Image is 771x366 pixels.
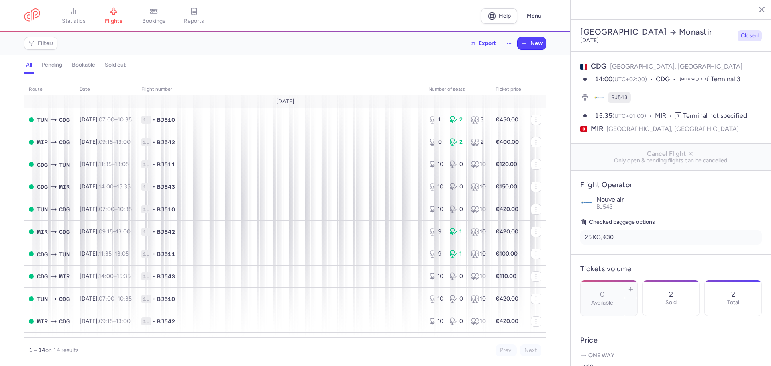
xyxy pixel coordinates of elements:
[99,139,113,145] time: 09:15
[153,205,155,213] span: •
[80,250,129,257] span: [DATE],
[580,37,599,44] time: [DATE]
[428,183,443,191] div: 10
[428,228,443,236] div: 9
[675,112,681,119] span: T
[117,183,131,190] time: 15:35
[580,27,734,37] h2: [GEOGRAPHIC_DATA] Monastir
[153,228,155,236] span: •
[471,250,486,258] div: 10
[45,347,79,354] span: on 14 results
[59,227,70,236] span: CDG
[656,75,679,84] span: CDG
[99,295,132,302] span: –
[683,112,747,119] span: Terminal not specified
[80,116,132,123] span: [DATE],
[496,295,518,302] strong: €420.00
[153,250,155,258] span: •
[580,264,762,274] h4: Tickets volume
[141,250,151,258] span: 1L
[496,228,518,235] strong: €420.00
[59,182,70,191] span: MIR
[153,160,155,168] span: •
[496,206,518,213] strong: €420.00
[153,295,155,303] span: •
[731,290,735,299] p: 2
[471,295,486,303] div: 10
[99,250,129,257] span: –
[37,317,48,326] span: MIR
[153,183,155,191] span: •
[522,8,546,24] button: Menu
[99,250,112,257] time: 11:35
[496,139,519,145] strong: €400.00
[141,183,151,191] span: 1L
[450,116,465,124] div: 2
[577,157,765,164] span: Only open & pending flights can be cancelled.
[450,138,465,146] div: 2
[669,290,673,299] p: 2
[157,160,175,168] span: BJ511
[428,272,443,280] div: 10
[679,76,709,82] span: [MEDICAL_DATA]
[606,124,739,134] span: [GEOGRAPHIC_DATA], [GEOGRAPHIC_DATA]
[424,84,491,96] th: number of seats
[141,116,151,124] span: 1L
[37,138,48,147] span: MIR
[80,318,131,325] span: [DATE],
[428,138,443,146] div: 0
[80,206,132,213] span: [DATE],
[450,295,465,303] div: 0
[596,203,613,210] span: BJ543
[99,183,114,190] time: 14:00
[450,317,465,325] div: 0
[29,347,45,354] strong: 1 – 14
[59,115,70,124] span: CDG
[59,205,70,214] span: CDG
[450,160,465,168] div: 0
[72,61,95,69] h4: bookable
[94,7,134,25] a: flights
[99,161,112,168] time: 11:35
[59,294,70,303] span: CDG
[115,161,129,168] time: 13:05
[499,13,511,19] span: Help
[115,250,129,257] time: 13:05
[59,272,70,281] span: MIR
[471,205,486,213] div: 10
[37,227,48,236] span: MIR
[99,206,114,213] time: 07:00
[141,317,151,325] span: 1L
[24,84,75,96] th: route
[141,272,151,280] span: 1L
[141,295,151,303] span: 1L
[580,196,593,209] img: Nouvelair logo
[42,61,62,69] h4: pending
[37,115,48,124] span: TUN
[117,273,131,280] time: 15:35
[580,336,762,345] h4: Price
[59,250,70,259] span: TUN
[75,84,137,96] th: date
[711,75,740,83] span: Terminal 3
[116,318,131,325] time: 13:00
[530,40,543,47] span: New
[134,7,174,25] a: bookings
[80,139,131,145] span: [DATE],
[157,138,175,146] span: BJ542
[595,112,612,119] time: 15:35
[153,138,155,146] span: •
[105,18,122,25] span: flights
[99,318,131,325] span: –
[99,273,114,280] time: 14:00
[496,344,517,356] button: Prev.
[99,273,131,280] span: –
[99,228,113,235] time: 09:15
[118,295,132,302] time: 10:35
[80,295,132,302] span: [DATE],
[465,37,501,50] button: Export
[612,112,646,119] span: (UTC+01:00)
[276,98,294,105] span: [DATE]
[596,196,762,203] p: Nouvelair
[157,228,175,236] span: BJ542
